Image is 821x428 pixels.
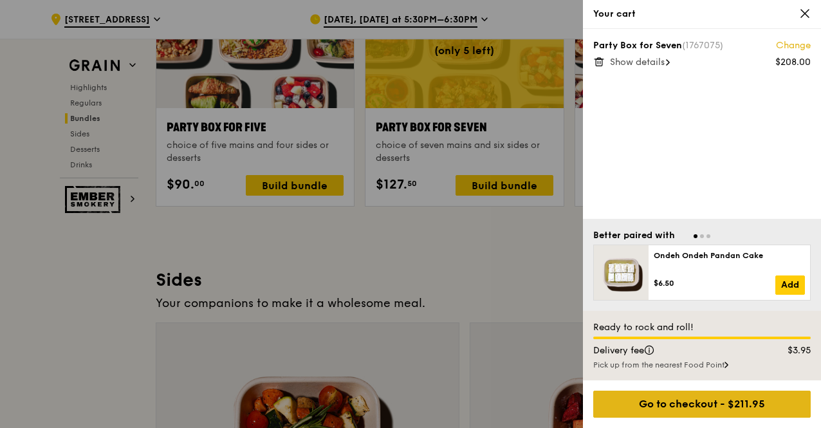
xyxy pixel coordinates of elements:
[586,344,761,357] div: Delivery fee
[593,321,811,334] div: Ready to rock and roll!
[593,391,811,418] div: Go to checkout - $211.95
[776,39,811,52] a: Change
[775,275,805,295] a: Add
[593,8,811,21] div: Your cart
[593,360,811,370] div: Pick up from the nearest Food Point
[775,56,811,69] div: $208.00
[700,234,704,238] span: Go to slide 2
[694,234,697,238] span: Go to slide 1
[682,40,723,51] span: (1767075)
[761,344,819,357] div: $3.95
[593,229,675,242] div: Better paired with
[706,234,710,238] span: Go to slide 3
[610,57,665,68] span: Show details
[654,250,805,261] div: Ondeh Ondeh Pandan Cake
[654,278,775,288] div: $6.50
[593,39,811,52] div: Party Box for Seven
